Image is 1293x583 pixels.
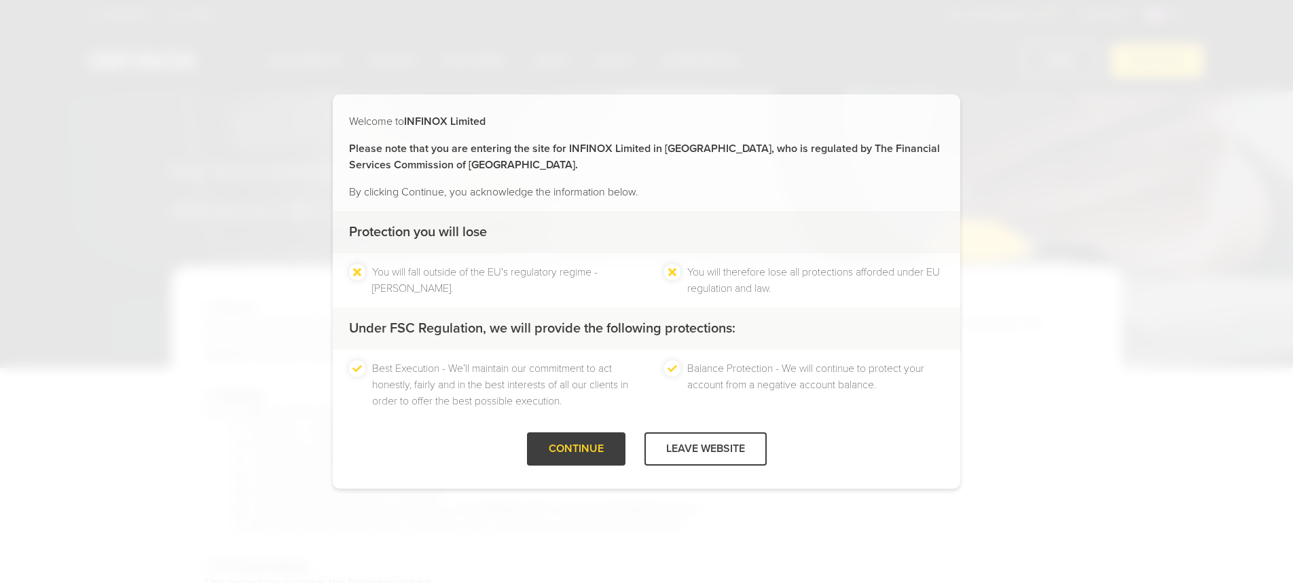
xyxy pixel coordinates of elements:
[372,360,629,409] li: Best Execution - We’ll maintain our commitment to act honestly, fairly and in the best interests ...
[349,320,735,337] strong: Under FSC Regulation, we will provide the following protections:
[349,224,487,240] strong: Protection you will lose
[349,113,944,130] p: Welcome to
[349,142,940,172] strong: Please note that you are entering the site for INFINOX Limited in [GEOGRAPHIC_DATA], who is regul...
[687,360,944,409] li: Balance Protection - We will continue to protect your account from a negative account balance.
[404,115,486,128] strong: INFINOX Limited
[527,432,625,466] div: CONTINUE
[687,264,944,297] li: You will therefore lose all protections afforded under EU regulation and law.
[349,184,944,200] p: By clicking Continue, you acknowledge the information below.
[644,432,767,466] div: LEAVE WEBSITE
[372,264,629,297] li: You will fall outside of the EU's regulatory regime - [PERSON_NAME].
